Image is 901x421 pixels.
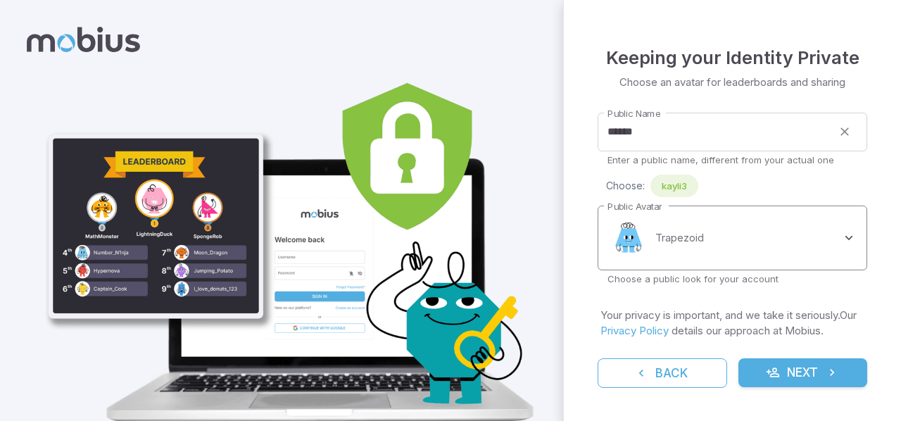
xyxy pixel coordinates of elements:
h4: Keeping your Identity Private [606,44,859,72]
p: Choose a public look for your account [607,272,857,285]
button: Back [598,358,727,388]
p: Enter a public name, different from your actual one [607,153,857,166]
p: Choose an avatar for leaderboards and sharing [619,75,845,90]
button: clear [832,119,857,144]
div: kayli3 [650,175,698,197]
button: Next [738,358,868,388]
span: kayli3 [650,179,698,193]
label: Public Avatar [607,200,662,213]
div: Choose: [606,175,867,197]
label: Public Name [607,107,660,120]
img: trapezoid.svg [607,217,650,259]
p: Trapezoid [655,230,704,246]
a: Privacy Policy [600,324,669,337]
p: Your privacy is important, and we take it seriously. Our details our approach at Mobius. [600,308,864,339]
